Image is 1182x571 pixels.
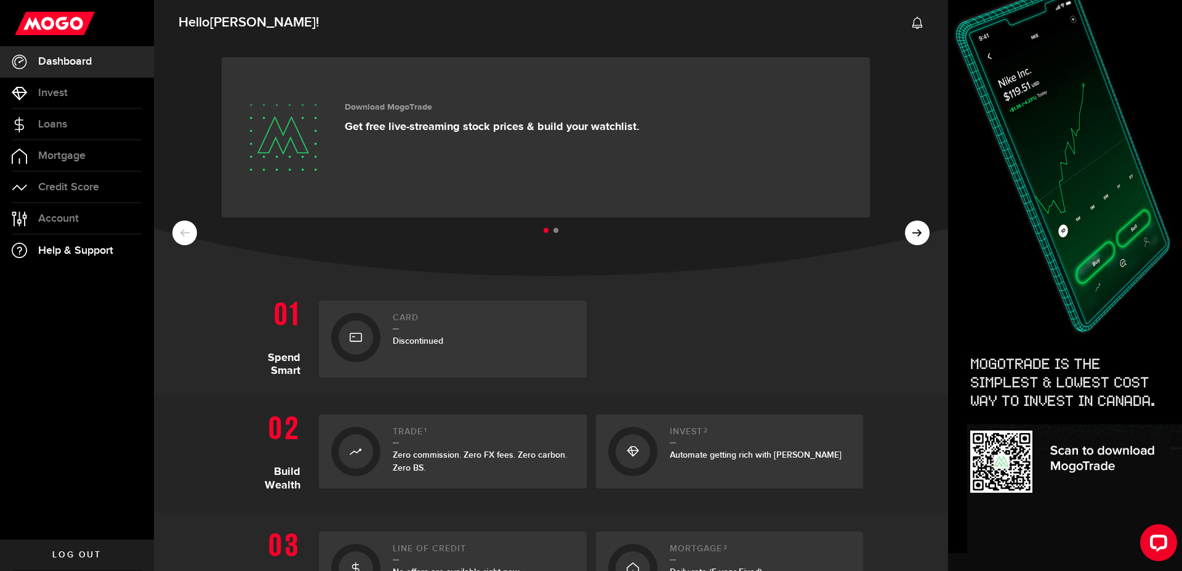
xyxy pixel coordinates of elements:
span: Log out [52,551,101,559]
span: Automate getting rich with [PERSON_NAME] [670,450,842,460]
h2: Mortgage [670,544,851,561]
a: CardDiscontinued [319,301,587,378]
h2: Trade [393,427,574,443]
h2: Line of credit [393,544,574,561]
a: Invest2Automate getting rich with [PERSON_NAME] [596,415,864,488]
h3: Download MogoTrade [345,102,640,113]
span: Account [38,213,79,224]
span: Mortgage [38,150,86,161]
sup: 2 [704,427,708,434]
span: Dashboard [38,56,92,67]
a: Download MogoTrade Get free live-streaming stock prices & build your watchlist. [222,57,870,217]
span: Credit Score [38,182,99,193]
span: Loans [38,119,67,130]
span: [PERSON_NAME] [210,14,316,31]
iframe: LiveChat chat widget [1130,519,1182,571]
p: Get free live-streaming stock prices & build your watchlist. [345,120,640,134]
span: Zero commission. Zero FX fees. Zero carbon. Zero BS. [393,450,567,473]
a: Trade1Zero commission. Zero FX fees. Zero carbon. Zero BS. [319,415,587,488]
h2: Invest [670,427,851,443]
sup: 3 [723,544,728,551]
h1: Spend Smart [239,294,310,378]
span: Hello ! [179,10,319,36]
span: Help & Support [38,245,113,256]
h2: Card [393,313,574,330]
span: Invest [38,87,68,99]
span: Discontinued [393,336,443,346]
h1: Build Wealth [239,408,310,495]
sup: 1 [424,427,427,434]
